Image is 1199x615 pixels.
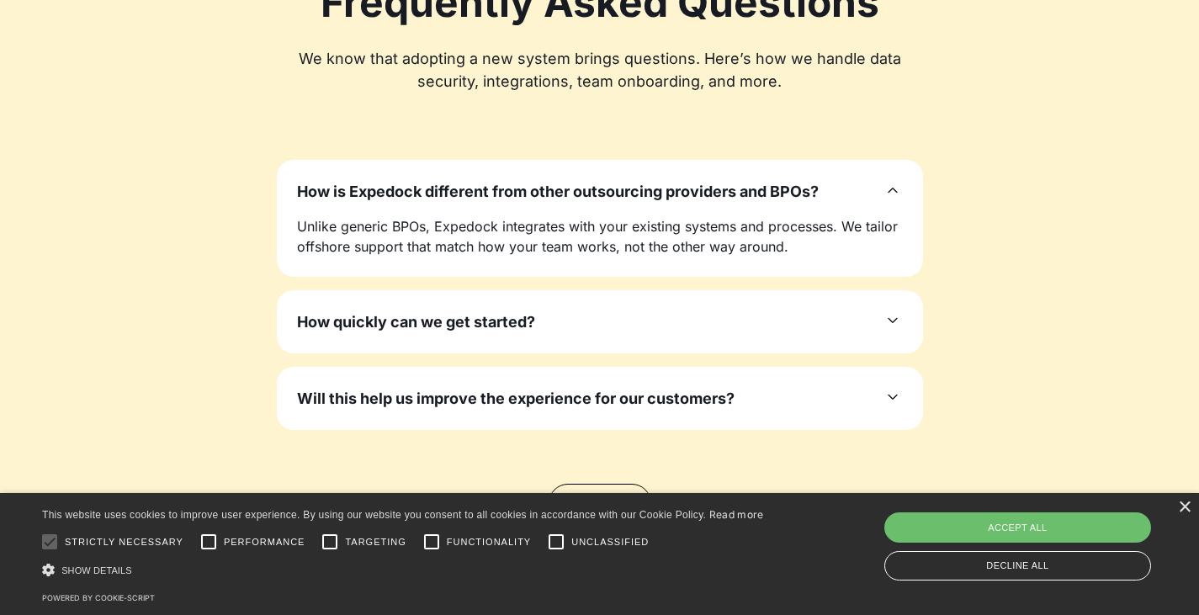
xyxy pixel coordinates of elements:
iframe: Chat Widget [919,433,1199,615]
h3: How is Expedock different from other outsourcing providers and BPOs? [297,180,819,203]
span: Show details [61,565,132,575]
h3: Will this help us improve the experience for our customers? [297,387,735,410]
span: Performance [224,535,305,549]
a: Read more [709,508,764,521]
h3: How quickly can we get started? [297,310,535,333]
a: See More [549,484,651,522]
span: Functionality [447,535,531,549]
span: Unclassified [571,535,649,549]
a: Powered by cookie-script [42,593,155,602]
p: Unlike generic BPOs, Expedock integrates with your existing systems and processes. We tailor offs... [297,216,903,257]
div: We know that adopting a new system brings questions. Here’s how we handle data security, integrat... [277,47,923,93]
span: Strictly necessary [65,535,183,549]
div: Accept all [884,512,1151,543]
div: Decline all [884,551,1151,581]
div: Show details [42,561,764,579]
span: Targeting [345,535,406,549]
span: This website uses cookies to improve user experience. By using our website you consent to all coo... [42,509,706,521]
